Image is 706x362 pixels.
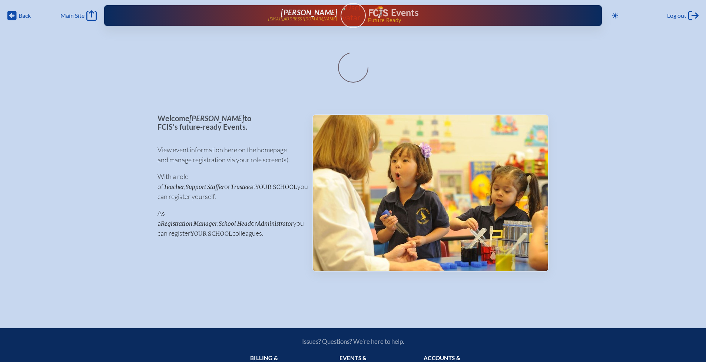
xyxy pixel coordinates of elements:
[158,114,300,131] p: Welcome to FCIS’s future-ready Events.
[161,220,217,227] span: Registration Manager
[313,115,548,271] img: Events
[158,172,300,202] p: With a role of , or at you can register yourself.
[158,208,300,238] p: As a , or you can register colleagues.
[369,6,579,23] div: FCIS Events — Future ready
[128,8,338,23] a: [PERSON_NAME][EMAIL_ADDRESS][DOMAIN_NAME]
[189,114,244,123] span: [PERSON_NAME]
[281,8,337,17] span: [PERSON_NAME]
[163,183,184,190] span: Teacher
[190,230,232,237] span: your school
[231,183,250,190] span: Trustee
[337,3,369,22] img: User Avatar
[186,183,224,190] span: Support Staffer
[223,338,484,345] p: Issues? Questions? We’re here to help.
[341,3,366,28] a: User Avatar
[667,12,686,19] span: Log out
[368,18,578,23] span: Future Ready
[158,145,300,165] p: View event information here on the homepage and manage registration via your role screen(s).
[60,12,84,19] span: Main Site
[60,10,97,21] a: Main Site
[219,220,251,227] span: School Head
[257,220,293,227] span: Administrator
[255,183,297,190] span: your school
[268,17,338,21] p: [EMAIL_ADDRESS][DOMAIN_NAME]
[19,12,31,19] span: Back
